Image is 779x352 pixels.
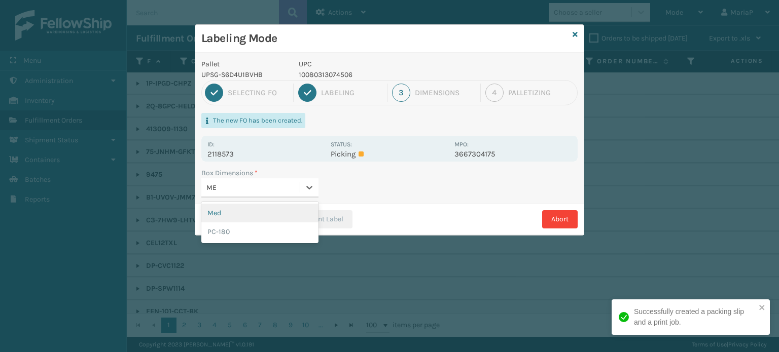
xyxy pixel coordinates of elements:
[454,141,469,148] label: MPO:
[207,141,215,148] label: Id:
[201,59,287,69] p: Pallet
[201,168,258,178] label: Box Dimensions
[201,69,287,80] p: UPSG-S6D4U1BVHB
[201,222,318,241] div: PC-180
[331,141,352,148] label: Status:
[392,84,410,102] div: 3
[485,84,504,102] div: 4
[205,84,223,102] div: 1
[542,210,578,228] button: Abort
[508,88,574,97] div: Palletizing
[415,88,476,97] div: Dimensions
[299,59,448,69] p: UPC
[290,210,352,228] button: Print Label
[299,69,448,80] p: 10080313074506
[207,149,325,159] p: 2118573
[634,306,756,328] div: Successfully created a packing slip and a print job.
[759,303,766,313] button: close
[201,204,318,222] div: Med
[298,84,316,102] div: 2
[213,116,302,125] p: The new FO has been created.
[331,149,448,159] p: Picking
[321,88,382,97] div: Labeling
[454,149,572,159] p: 3667304175
[201,31,569,46] h3: Labeling Mode
[228,88,289,97] div: Selecting FO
